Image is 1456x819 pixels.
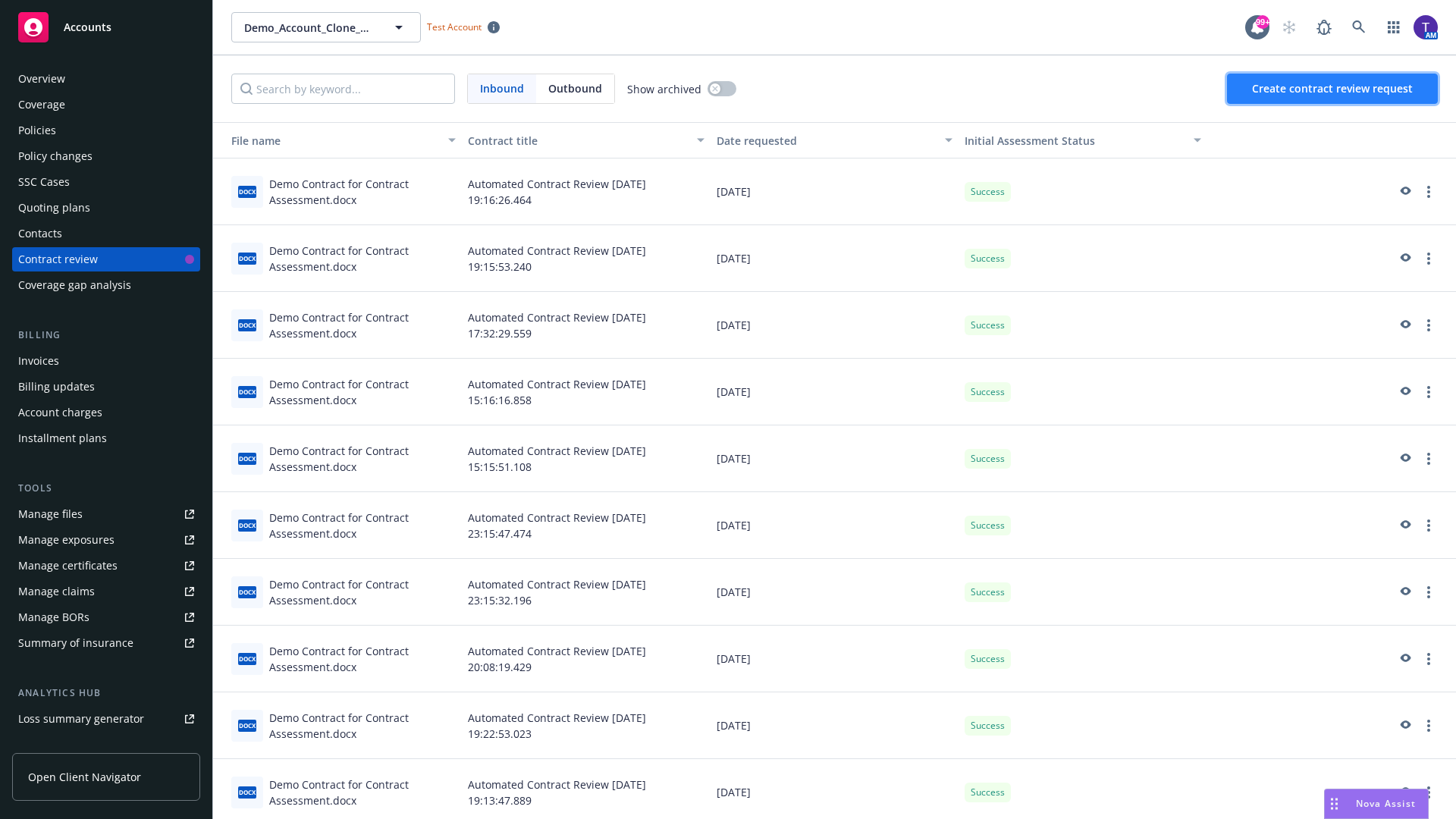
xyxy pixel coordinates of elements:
[711,359,959,425] div: [DATE]
[717,133,937,149] div: Date requested
[421,19,506,35] span: Test Account
[971,185,1005,199] span: Success
[12,579,200,604] a: Manage claims
[1420,583,1438,601] a: more
[1252,81,1413,96] span: Create contract review request
[1420,516,1438,535] a: more
[12,93,200,117] a: Coverage
[12,502,200,526] a: Manage files
[1274,12,1304,42] a: Start snowing
[468,133,688,149] div: Contract title
[269,777,456,808] div: Demo Contract for Contract Assessment.docx
[1395,717,1414,735] a: preview
[238,253,256,264] span: docx
[238,186,256,197] span: docx
[971,585,1005,599] span: Success
[711,225,959,292] div: [DATE]
[711,292,959,359] div: [DATE]
[462,122,711,158] button: Contract title
[12,67,200,91] a: Overview
[12,221,200,246] a: Contacts
[1356,797,1416,810] span: Nova Assist
[269,710,456,742] div: Demo Contract for Contract Assessment.docx
[462,225,711,292] div: Automated Contract Review [DATE] 19:15:53.240
[971,452,1005,466] span: Success
[1420,316,1438,334] a: more
[1395,383,1414,401] a: preview
[269,243,456,275] div: Demo Contract for Contract Assessment.docx
[627,81,701,97] span: Show archived
[711,492,959,559] div: [DATE]
[12,170,200,194] a: SSC Cases
[462,292,711,359] div: Automated Contract Review [DATE] 17:32:29.559
[18,273,131,297] div: Coverage gap analysis
[269,576,456,608] div: Demo Contract for Contract Assessment.docx
[12,400,200,425] a: Account charges
[12,426,200,450] a: Installment plans
[1324,789,1429,819] button: Nova Assist
[238,653,256,664] span: docx
[1395,516,1414,535] a: preview
[536,74,614,103] span: Outbound
[269,643,456,675] div: Demo Contract for Contract Assessment.docx
[462,692,711,759] div: Automated Contract Review [DATE] 19:22:53.023
[18,375,95,399] div: Billing updates
[1420,650,1438,668] a: more
[971,652,1005,666] span: Success
[18,502,83,526] div: Manage files
[548,80,602,96] span: Outbound
[12,273,200,297] a: Coverage gap analysis
[1420,450,1438,468] a: more
[462,626,711,692] div: Automated Contract Review [DATE] 20:08:19.429
[18,426,107,450] div: Installment plans
[1420,383,1438,401] a: more
[1420,783,1438,802] a: more
[12,528,200,552] span: Manage exposures
[462,559,711,626] div: Automated Contract Review [DATE] 23:15:32.196
[219,133,439,149] div: File name
[462,158,711,225] div: Automated Contract Review [DATE] 19:16:26.464
[219,133,439,149] div: Toggle SortBy
[1344,12,1374,42] a: Search
[18,528,115,552] div: Manage exposures
[18,400,102,425] div: Account charges
[238,786,256,798] span: docx
[12,6,200,49] a: Accounts
[12,375,200,399] a: Billing updates
[711,559,959,626] div: [DATE]
[231,74,455,104] input: Search by keyword...
[18,247,98,271] div: Contract review
[269,309,456,341] div: Demo Contract for Contract Assessment.docx
[269,510,456,541] div: Demo Contract for Contract Assessment.docx
[1395,650,1414,668] a: preview
[18,221,62,246] div: Contacts
[18,196,90,220] div: Quoting plans
[711,425,959,492] div: [DATE]
[965,133,1095,148] span: Initial Assessment Status
[1309,12,1339,42] a: Report a Bug
[12,481,200,496] div: Tools
[1325,789,1344,818] div: Drag to move
[1414,15,1438,39] img: photo
[971,385,1005,399] span: Success
[269,376,456,408] div: Demo Contract for Contract Assessment.docx
[711,122,959,158] button: Date requested
[12,686,200,701] div: Analytics hub
[12,605,200,629] a: Manage BORs
[18,605,89,629] div: Manage BORs
[28,769,141,785] span: Open Client Navigator
[18,93,65,117] div: Coverage
[1227,74,1438,104] button: Create contract review request
[18,707,144,731] div: Loss summary generator
[238,319,256,331] span: docx
[12,349,200,373] a: Invoices
[18,170,70,194] div: SSC Cases
[711,626,959,692] div: [DATE]
[18,579,95,604] div: Manage claims
[971,786,1005,799] span: Success
[12,247,200,271] a: Contract review
[18,349,59,373] div: Invoices
[12,707,200,731] a: Loss summary generator
[1420,183,1438,201] a: more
